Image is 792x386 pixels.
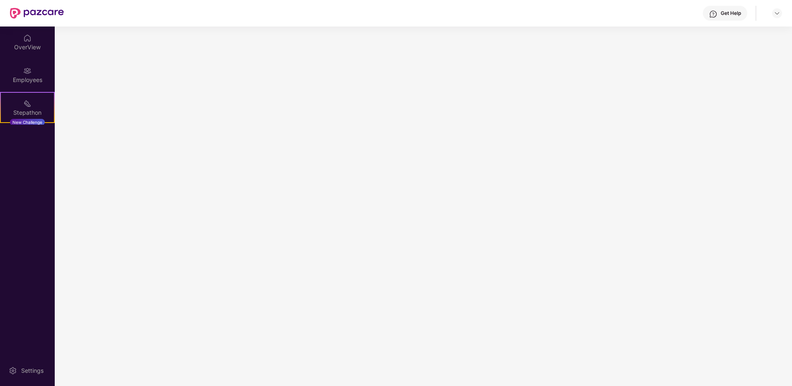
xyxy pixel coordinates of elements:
img: svg+xml;base64,PHN2ZyBpZD0iRW1wbG95ZWVzIiB4bWxucz0iaHR0cDovL3d3dy53My5vcmcvMjAwMC9zdmciIHdpZHRoPS... [23,67,32,75]
img: svg+xml;base64,PHN2ZyBpZD0iU2V0dGluZy0yMHgyMCIgeG1sbnM9Imh0dHA6Ly93d3cudzMub3JnLzIwMDAvc3ZnIiB3aW... [9,367,17,375]
img: svg+xml;base64,PHN2ZyBpZD0iRHJvcGRvd24tMzJ4MzIiIHhtbG5zPSJodHRwOi8vd3d3LnczLm9yZy8yMDAwL3N2ZyIgd2... [774,10,780,17]
div: Settings [19,367,46,375]
div: Stepathon [1,109,54,117]
div: Get Help [721,10,741,17]
img: svg+xml;base64,PHN2ZyB4bWxucz0iaHR0cDovL3d3dy53My5vcmcvMjAwMC9zdmciIHdpZHRoPSIyMSIgaGVpZ2h0PSIyMC... [23,99,32,108]
img: svg+xml;base64,PHN2ZyBpZD0iSGVscC0zMngzMiIgeG1sbnM9Imh0dHA6Ly93d3cudzMub3JnLzIwMDAvc3ZnIiB3aWR0aD... [709,10,717,18]
div: New Challenge [10,119,45,125]
img: New Pazcare Logo [10,8,64,19]
img: svg+xml;base64,PHN2ZyBpZD0iSG9tZSIgeG1sbnM9Imh0dHA6Ly93d3cudzMub3JnLzIwMDAvc3ZnIiB3aWR0aD0iMjAiIG... [23,34,32,42]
